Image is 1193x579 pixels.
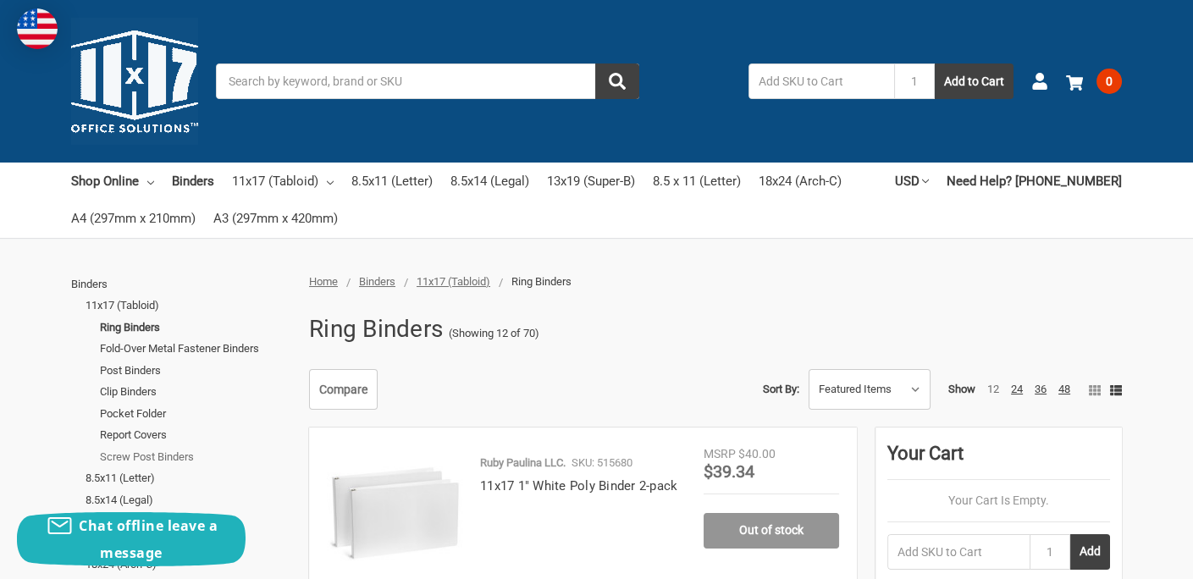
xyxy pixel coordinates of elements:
[359,275,395,288] a: Binders
[232,163,334,200] a: 11x17 (Tabloid)
[449,325,539,342] span: (Showing 12 of 70)
[759,163,842,200] a: 18x24 (Arch-C)
[309,307,443,351] h1: Ring Binders
[100,360,290,382] a: Post Binders
[450,163,529,200] a: 8.5x14 (Legal)
[351,163,433,200] a: 8.5x11 (Letter)
[216,63,639,99] input: Search by keyword, brand or SKU
[738,447,776,460] span: $40.00
[895,163,929,200] a: USD
[1070,534,1110,570] button: Add
[511,275,572,288] span: Ring Binders
[480,478,677,494] a: 11x17 1" White Poly Binder 2-pack
[100,403,290,425] a: Pocket Folder
[79,516,218,562] span: Chat offline leave a message
[309,275,338,288] a: Home
[935,63,1013,99] button: Add to Cart
[309,369,378,410] a: Compare
[71,18,198,145] img: 11x17.com
[100,317,290,339] a: Ring Binders
[100,424,290,446] a: Report Covers
[1096,69,1122,94] span: 0
[480,455,566,471] p: Ruby Paulina LLC.
[86,295,290,317] a: 11x17 (Tabloid)
[71,200,196,237] a: A4 (297mm x 210mm)
[86,467,290,489] a: 8.5x11 (Letter)
[100,381,290,403] a: Clip Binders
[987,383,999,395] a: 12
[653,163,741,200] a: 8.5 x 11 (Letter)
[417,275,490,288] a: 11x17 (Tabloid)
[572,455,632,471] p: SKU: 515680
[172,163,214,200] a: Binders
[17,8,58,49] img: duty and tax information for United States
[71,273,290,295] a: Binders
[213,200,338,237] a: A3 (297mm x 420mm)
[947,163,1122,200] a: Need Help? [PHONE_NUMBER]
[887,492,1110,510] p: Your Cart Is Empty.
[100,338,290,360] a: Fold-Over Metal Fastener Binders
[704,513,839,549] a: Out of stock
[100,446,290,468] a: Screw Post Binders
[17,512,246,566] button: Chat offline leave a message
[1058,383,1070,395] a: 48
[948,383,975,395] span: Show
[71,163,154,200] a: Shop Online
[1011,383,1023,395] a: 24
[748,63,894,99] input: Add SKU to Cart
[887,439,1110,480] div: Your Cart
[1066,59,1122,103] a: 0
[704,445,736,463] div: MSRP
[86,489,290,511] a: 8.5x14 (Legal)
[763,377,799,402] label: Sort By:
[547,163,635,200] a: 13x19 (Super-B)
[1035,383,1047,395] a: 36
[704,461,754,482] span: $39.34
[887,534,1030,570] input: Add SKU to Cart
